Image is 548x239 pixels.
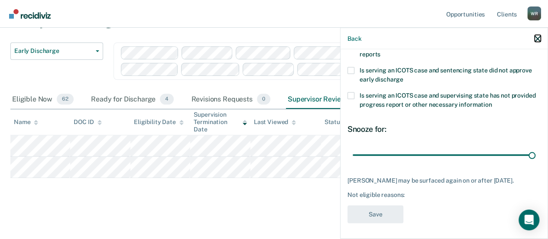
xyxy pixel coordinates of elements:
[347,191,541,199] div: Not eligible reasons:
[286,90,366,109] div: Supervisor Review
[194,111,246,133] div: Supervision Termination Date
[10,90,75,109] div: Eligible Now
[360,67,532,83] span: Is serving an ICOTS case and sentencing state did not approve early discharge
[74,118,101,126] div: DOC ID
[257,94,270,105] span: 0
[519,210,539,230] div: Open Intercom Messenger
[254,118,296,126] div: Last Viewed
[189,90,272,109] div: Revisions Requests
[347,35,361,42] button: Back
[527,7,541,20] div: W R
[134,118,184,126] div: Eligibility Date
[14,118,38,126] div: Name
[347,124,541,134] div: Snooze for:
[347,177,541,184] div: [PERSON_NAME] may be surfaced again on or after [DATE].
[360,92,535,108] span: Is serving an ICOTS case and supervising state has not provided progress report or other necessar...
[9,9,51,19] img: Recidiviz
[527,7,541,20] button: Profile dropdown button
[324,118,343,126] div: Status
[14,47,92,55] span: Early Discharge
[347,206,403,223] button: Save
[360,42,538,58] span: Has recently incurred serious violations or has pending violation reports
[89,90,175,109] div: Ready for Discharge
[160,94,174,105] span: 4
[57,94,74,105] span: 62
